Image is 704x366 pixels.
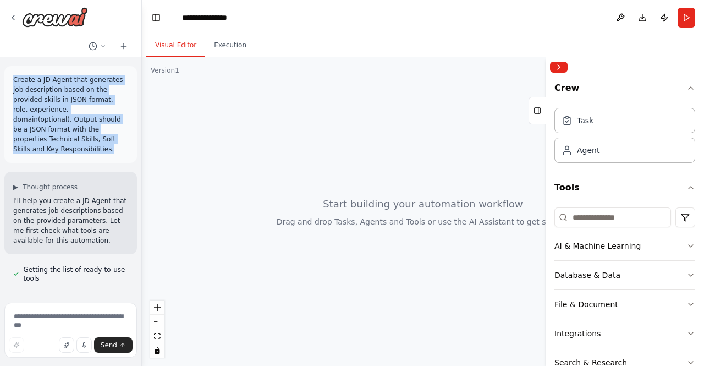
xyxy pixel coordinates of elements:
[146,34,205,57] button: Visual Editor
[554,172,695,203] button: Tools
[13,183,78,192] button: ▶Thought process
[148,10,164,25] button: Hide left sidebar
[151,66,179,75] div: Version 1
[84,40,111,53] button: Switch to previous chat
[150,343,164,358] button: toggle interactivity
[554,319,695,348] button: Integrations
[9,337,24,353] button: Improve this prompt
[541,57,550,366] button: Toggle Sidebar
[23,183,78,192] span: Thought process
[554,232,695,260] button: AI & Machine Learning
[101,341,117,349] span: Send
[550,62,568,73] button: Collapse right sidebar
[59,337,74,353] button: Upload files
[150,315,164,329] button: zoom out
[554,261,695,289] button: Database & Data
[24,265,129,283] span: Getting the list of ready-to-use tools
[150,329,164,343] button: fit view
[13,75,128,154] p: Create a JD Agent that generates job description based on the provided skills in JSON format, rol...
[554,103,695,172] div: Crew
[554,328,601,339] div: Integrations
[150,301,164,358] div: React Flow controls
[76,337,92,353] button: Click to speak your automation idea
[150,301,164,315] button: zoom in
[554,270,620,281] div: Database & Data
[554,241,641,252] div: AI & Machine Learning
[554,299,618,310] div: File & Document
[115,40,133,53] button: Start a new chat
[94,337,133,353] button: Send
[577,115,593,126] div: Task
[554,77,695,103] button: Crew
[13,183,18,192] span: ▶
[13,196,128,245] p: I'll help you create a JD Agent that generates job descriptions based on the provided parameters....
[554,290,695,319] button: File & Document
[577,145,599,156] div: Agent
[22,7,88,27] img: Logo
[205,34,255,57] button: Execution
[182,12,237,23] nav: breadcrumb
